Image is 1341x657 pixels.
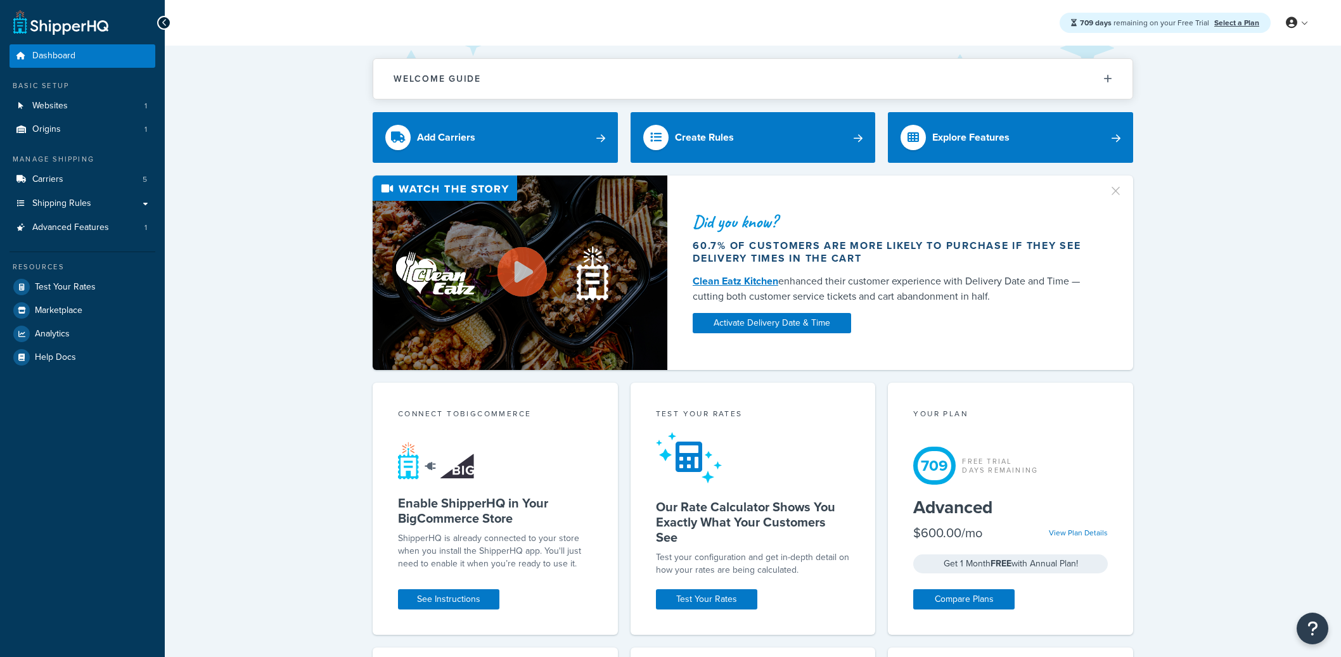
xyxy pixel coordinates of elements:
[398,589,499,609] a: See Instructions
[10,118,155,141] li: Origins
[32,198,91,209] span: Shipping Rules
[1297,613,1328,644] button: Open Resource Center
[10,44,155,68] a: Dashboard
[10,216,155,239] li: Advanced Features
[373,175,667,370] img: Video thumbnail
[10,168,155,191] li: Carriers
[693,274,1093,304] div: enhanced their customer experience with Delivery Date and Time — cutting both customer service ti...
[991,557,1011,570] strong: FREE
[10,94,155,118] a: Websites1
[35,305,82,316] span: Marketplace
[35,282,96,293] span: Test Your Rates
[398,442,477,480] img: connect-shq-bc-71769feb.svg
[913,497,1108,518] h5: Advanced
[398,408,593,423] div: Connect to BigCommerce
[10,192,155,215] a: Shipping Rules
[398,532,593,570] p: ShipperHQ is already connected to your store when you install the ShipperHQ app. You'll just need...
[913,524,982,542] div: $600.00/mo
[10,322,155,345] a: Analytics
[10,216,155,239] a: Advanced Features1
[656,589,757,609] a: Test Your Rates
[35,352,76,363] span: Help Docs
[394,74,481,84] h2: Welcome Guide
[144,101,147,112] span: 1
[10,94,155,118] li: Websites
[373,112,618,163] a: Add Carriers
[10,262,155,272] div: Resources
[693,274,778,288] a: Clean Eatz Kitchen
[1080,17,1211,29] span: remaining on your Free Trial
[656,551,850,577] div: Test your configuration and get in-depth detail on how your rates are being calculated.
[35,329,70,340] span: Analytics
[693,239,1093,265] div: 60.7% of customers are more likely to purchase if they see delivery times in the cart
[10,80,155,91] div: Basic Setup
[398,495,593,526] h5: Enable ShipperHQ in Your BigCommerce Store
[1080,17,1112,29] strong: 709 days
[913,589,1015,609] a: Compare Plans
[913,447,956,485] div: 709
[1214,17,1259,29] a: Select a Plan
[10,118,155,141] a: Origins1
[631,112,876,163] a: Create Rules
[888,112,1133,163] a: Explore Features
[32,222,109,233] span: Advanced Features
[10,299,155,322] a: Marketplace
[656,499,850,545] h5: Our Rate Calculator Shows You Exactly What Your Customers See
[144,222,147,233] span: 1
[10,346,155,369] a: Help Docs
[10,154,155,165] div: Manage Shipping
[32,174,63,185] span: Carriers
[143,174,147,185] span: 5
[10,168,155,191] a: Carriers5
[932,129,1010,146] div: Explore Features
[656,408,850,423] div: Test your rates
[693,313,851,333] a: Activate Delivery Date & Time
[144,124,147,135] span: 1
[32,101,68,112] span: Websites
[10,276,155,298] a: Test Your Rates
[693,213,1093,231] div: Did you know?
[32,124,61,135] span: Origins
[675,129,734,146] div: Create Rules
[32,51,75,61] span: Dashboard
[913,408,1108,423] div: Your Plan
[1049,527,1108,539] a: View Plan Details
[913,554,1108,573] div: Get 1 Month with Annual Plan!
[373,59,1132,99] button: Welcome Guide
[962,457,1038,475] div: Free Trial Days Remaining
[417,129,475,146] div: Add Carriers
